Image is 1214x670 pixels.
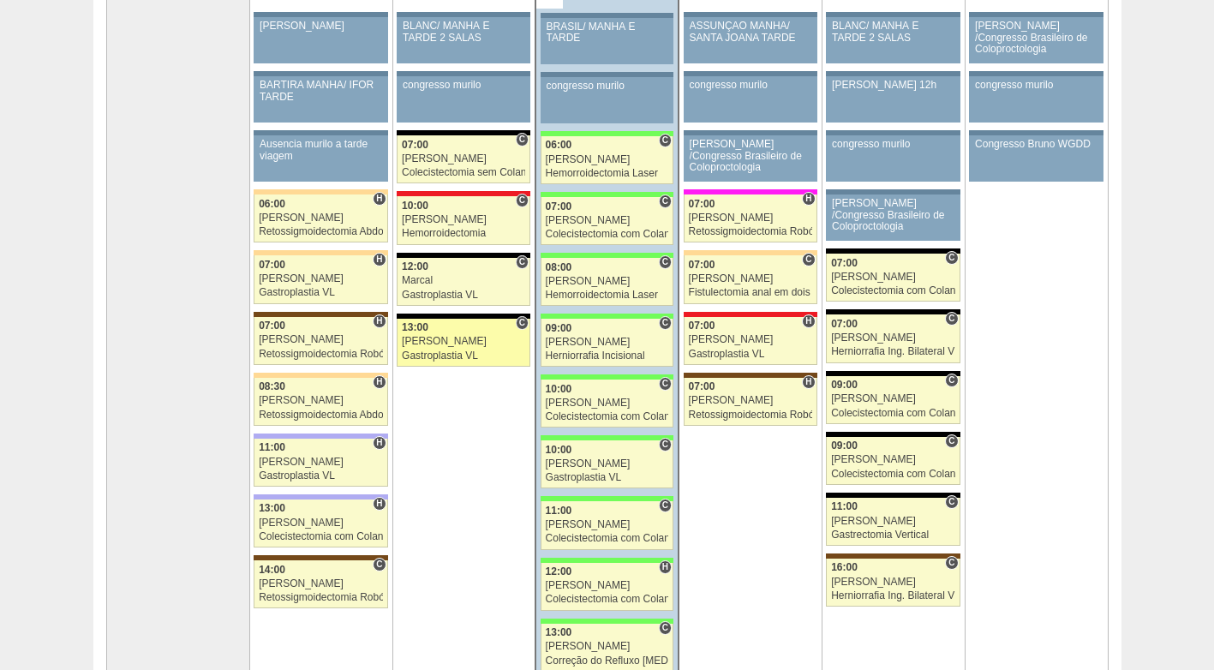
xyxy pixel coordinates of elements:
span: Consultório [659,499,672,512]
div: Colecistectomia com Colangiografia VL [831,408,955,419]
div: Hemorroidectomia Laser [546,168,669,179]
div: congresso murilo [690,80,811,91]
a: H 11:00 [PERSON_NAME] Gastroplastia VL [254,439,387,487]
div: Hemorroidectomia [402,228,525,239]
div: Key: Aviso [684,71,817,76]
div: Herniorrafia Ing. Bilateral VL [831,590,955,601]
span: 07:00 [831,257,858,269]
div: Colecistectomia com Colangiografia VL [546,229,669,240]
div: Key: Aviso [826,12,960,17]
div: Key: Aviso [254,130,387,135]
div: [PERSON_NAME] [259,212,383,224]
span: 10:00 [546,444,572,456]
div: Key: Blanc [826,371,960,376]
div: Key: Blanc [826,493,960,498]
div: Herniorrafia Ing. Bilateral VL [831,346,955,357]
div: Key: Aviso [254,71,387,76]
span: 07:00 [402,139,428,151]
div: Retossigmoidectomia Robótica [689,410,812,421]
a: C 10:00 [PERSON_NAME] Hemorroidectomia [397,196,530,244]
div: Gastroplastia VL [259,470,383,482]
a: C 07:00 [PERSON_NAME] Colecistectomia sem Colangiografia VL [397,135,530,183]
div: [PERSON_NAME] [402,153,525,165]
div: Key: Bartira [254,250,387,255]
div: [PERSON_NAME] [831,272,955,283]
a: C 07:00 [PERSON_NAME] Colecistectomia com Colangiografia VL [541,197,673,245]
a: H 12:00 [PERSON_NAME] Colecistectomia com Colangiografia VL [541,563,673,611]
div: [PERSON_NAME] [259,395,383,406]
a: congresso murilo [826,135,960,182]
div: [PERSON_NAME] /Congresso Brasileiro de Coloproctologia [975,21,1097,55]
div: [PERSON_NAME] [546,641,669,652]
span: 06:00 [259,198,285,210]
div: [PERSON_NAME] [689,334,812,345]
span: 09:00 [831,379,858,391]
div: [PERSON_NAME] [546,276,669,287]
a: H 07:00 [PERSON_NAME] Retossigmoidectomia Robótica [254,317,387,365]
a: congresso murilo [541,77,673,123]
div: [PERSON_NAME] [831,332,955,344]
div: Congresso Bruno WGDD [975,139,1097,150]
span: 07:00 [689,380,715,392]
span: 07:00 [259,320,285,332]
span: 13:00 [259,502,285,514]
a: [PERSON_NAME] /Congresso Brasileiro de Coloproctologia [969,17,1103,63]
div: Key: Santa Joana [254,312,387,317]
span: Hospital [802,375,815,389]
div: Key: Aviso [684,12,817,17]
div: Key: Bartira [254,189,387,194]
div: ASSUNÇÃO MANHÃ/ SANTA JOANA TARDE [690,21,811,43]
span: Hospital [373,314,386,328]
a: C 07:00 [PERSON_NAME] Colecistectomia com Colangiografia VL [826,254,960,302]
div: Key: Aviso [541,72,673,77]
a: C 10:00 [PERSON_NAME] Gastroplastia VL [541,440,673,488]
span: 08:00 [546,261,572,273]
div: [PERSON_NAME] /Congresso Brasileiro de Coloproctologia [690,139,811,173]
div: Ausencia murilo a tarde viagem [260,139,382,161]
span: Consultório [516,316,529,330]
span: 06:00 [546,139,572,151]
a: C 09:00 [PERSON_NAME] Colecistectomia com Colangiografia VL [826,437,960,485]
div: Gastroplastia VL [546,472,669,483]
div: BLANC/ MANHÃ E TARDE 2 SALAS [832,21,954,43]
span: 12:00 [546,565,572,577]
div: Key: Blanc [397,314,530,319]
div: Key: Blanc [397,253,530,258]
div: Retossigmoidectomia Abdominal VL [259,226,383,237]
span: Hospital [373,375,386,389]
a: C 07:00 [PERSON_NAME] Herniorrafia Ing. Bilateral VL [826,314,960,362]
div: congresso murilo [403,80,524,91]
div: Colecistectomia com Colangiografia VL [831,285,955,296]
div: Key: Aviso [541,13,673,18]
div: Key: Aviso [684,130,817,135]
div: Key: Aviso [254,12,387,17]
div: Key: Brasil [541,314,673,319]
div: Key: Aviso [969,71,1103,76]
span: Consultório [516,133,529,147]
a: congresso murilo [684,76,817,123]
div: [PERSON_NAME] [259,517,383,529]
div: [PERSON_NAME] [402,214,525,225]
div: Key: Christóvão da Gama [254,494,387,500]
div: Key: Brasil [541,374,673,380]
div: [PERSON_NAME] [546,337,669,348]
span: Consultório [659,438,672,452]
span: 10:00 [402,200,428,212]
a: C 09:00 [PERSON_NAME] Colecistectomia com Colangiografia VL [826,376,960,424]
span: 07:00 [831,318,858,330]
a: [PERSON_NAME] 12h [826,76,960,123]
div: Key: Santa Joana [684,373,817,378]
div: Key: Christóvão da Gama [254,434,387,439]
div: [PERSON_NAME] [259,334,383,345]
a: C 11:00 [PERSON_NAME] Colecistectomia com Colangiografia VL [541,501,673,549]
span: 07:00 [546,200,572,212]
a: H 07:00 [PERSON_NAME] Gastroplastia VL [254,255,387,303]
div: Key: Aviso [826,189,960,194]
div: Key: Brasil [541,558,673,563]
div: Key: Brasil [541,131,673,136]
span: Consultório [945,374,958,387]
div: [PERSON_NAME] [259,578,383,589]
span: 14:00 [259,564,285,576]
div: Key: Assunção [397,191,530,196]
a: BARTIRA MANHÃ/ IFOR TARDE [254,76,387,123]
